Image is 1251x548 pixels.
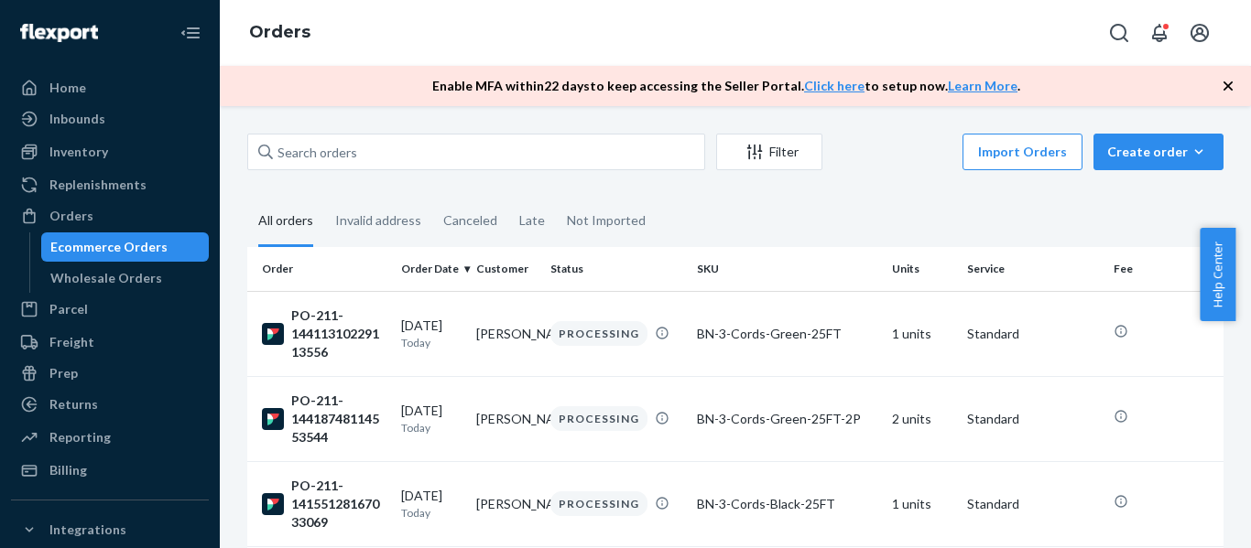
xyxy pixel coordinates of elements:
div: Ecommerce Orders [50,238,168,256]
button: Create order [1093,134,1224,170]
button: Open Search Box [1101,15,1137,51]
th: Status [543,247,690,291]
th: SKU [690,247,885,291]
div: BN-3-Cords-Black-25FT [697,495,877,513]
div: PO-211-14411310229113556 [262,306,386,361]
a: Click here [804,78,865,93]
div: PROCESSING [550,406,647,431]
img: Flexport logo [20,24,98,42]
div: Inbounds [49,110,105,128]
div: Not Imported [567,197,646,244]
p: Standard [967,495,1099,513]
div: Reporting [49,428,111,446]
div: Inventory [49,143,108,161]
a: Inventory [11,137,209,167]
input: Search orders [247,134,705,170]
a: Billing [11,456,209,485]
div: Billing [49,461,87,479]
div: Prep [49,364,78,382]
div: Freight [49,333,94,351]
div: BN-3-Cords-Green-25FT-2P [697,410,877,428]
div: BN-3-Cords-Green-25FT [697,325,877,343]
td: 1 units [885,291,960,376]
p: Today [401,420,462,435]
p: Today [401,335,462,350]
div: Canceled [443,197,497,244]
div: PO-211-14155128167033069 [262,477,386,532]
div: Wholesale Orders [50,269,162,287]
a: Freight [11,328,209,357]
a: Parcel [11,295,209,324]
a: Ecommerce Orders [41,232,210,262]
p: Standard [967,325,1099,343]
div: PROCESSING [550,321,647,346]
a: Orders [249,22,310,42]
button: Import Orders [963,134,1082,170]
button: Close Navigation [172,15,209,51]
div: Late [519,197,545,244]
button: Open notifications [1141,15,1178,51]
th: Order [247,247,394,291]
div: Create order [1107,143,1210,161]
button: Open account menu [1181,15,1218,51]
div: Returns [49,395,98,414]
th: Service [960,247,1106,291]
a: Home [11,73,209,102]
a: Reporting [11,423,209,452]
th: Units [885,247,960,291]
div: [DATE] [401,402,462,435]
a: Orders [11,201,209,231]
div: Invalid address [335,197,421,244]
td: 1 units [885,461,960,546]
a: Learn More [948,78,1017,93]
p: Enable MFA within 22 days to keep accessing the Seller Portal. to setup now. . [432,77,1020,95]
a: Prep [11,359,209,388]
a: Returns [11,390,209,419]
div: Home [49,79,86,97]
td: [PERSON_NAME] [469,291,544,376]
button: Integrations [11,515,209,544]
td: [PERSON_NAME] [469,376,544,461]
a: Inbounds [11,104,209,134]
a: Wholesale Orders [41,263,210,293]
div: Integrations [49,521,126,539]
td: 2 units [885,376,960,461]
ol: breadcrumbs [234,6,325,59]
th: Fee [1106,247,1224,291]
div: Replenishments [49,176,147,194]
button: Help Center [1200,228,1235,321]
div: All orders [258,197,313,247]
div: [DATE] [401,317,462,350]
div: PROCESSING [550,491,647,516]
div: Orders [49,207,93,225]
div: Customer [476,261,537,276]
div: PO-211-14418748114553544 [262,392,386,446]
div: Filter [717,143,821,161]
td: [PERSON_NAME] [469,461,544,546]
button: Filter [716,134,822,170]
p: Standard [967,410,1099,428]
th: Order Date [394,247,469,291]
p: Today [401,505,462,521]
div: [DATE] [401,487,462,521]
div: Parcel [49,300,88,318]
a: Replenishments [11,170,209,199]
